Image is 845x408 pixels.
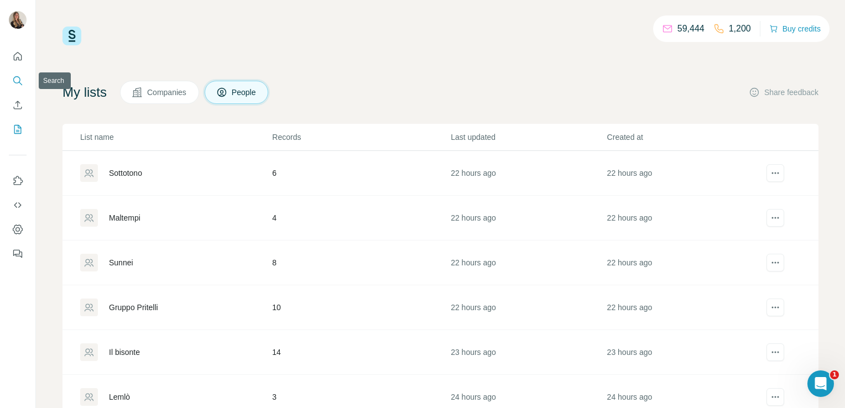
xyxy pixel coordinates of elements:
div: Sunnei [109,257,133,268]
td: 14 [272,330,450,375]
div: Lemlò [109,391,130,402]
td: 22 hours ago [607,151,763,196]
button: actions [766,209,784,227]
td: 22 hours ago [450,285,606,330]
td: 8 [272,240,450,285]
td: 22 hours ago [450,151,606,196]
button: Feedback [9,244,27,264]
img: Surfe Logo [62,27,81,45]
h4: My lists [62,83,107,101]
button: Use Surfe API [9,195,27,215]
p: 59,444 [677,22,705,35]
button: Share feedback [749,87,818,98]
td: 10 [272,285,450,330]
td: 22 hours ago [607,196,763,240]
button: Use Surfe on LinkedIn [9,171,27,191]
button: actions [766,254,784,271]
td: 22 hours ago [450,196,606,240]
p: Last updated [451,132,606,143]
span: Companies [147,87,187,98]
td: 6 [272,151,450,196]
button: actions [766,388,784,406]
div: Gruppo Pritelli [109,302,158,313]
button: Buy credits [769,21,821,36]
p: 1,200 [729,22,751,35]
button: actions [766,164,784,182]
div: Sottotono [109,168,142,179]
td: 22 hours ago [607,240,763,285]
p: Created at [607,132,762,143]
span: People [232,87,257,98]
td: 23 hours ago [607,330,763,375]
button: actions [766,343,784,361]
button: My lists [9,119,27,139]
span: 1 [830,370,839,379]
div: Maltempi [109,212,140,223]
button: Dashboard [9,219,27,239]
button: Search [9,71,27,91]
p: List name [80,132,271,143]
img: Avatar [9,11,27,29]
button: Enrich CSV [9,95,27,115]
td: 22 hours ago [450,240,606,285]
td: 22 hours ago [607,285,763,330]
button: Quick start [9,46,27,66]
td: 4 [272,196,450,240]
div: Il bisonte [109,347,140,358]
p: Records [272,132,450,143]
iframe: Intercom live chat [807,370,834,397]
td: 23 hours ago [450,330,606,375]
button: actions [766,299,784,316]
